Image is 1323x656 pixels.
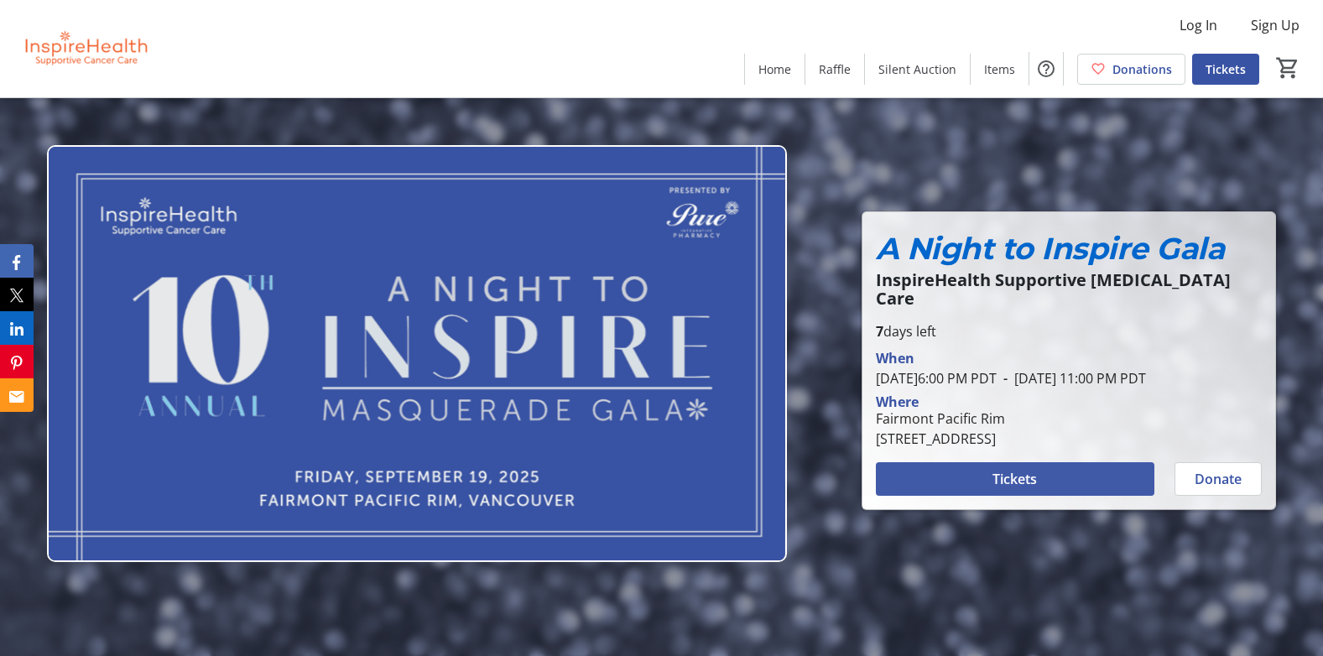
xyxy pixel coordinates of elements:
span: Tickets [1206,60,1246,78]
p: InspireHealth Supportive [MEDICAL_DATA] Care [876,271,1262,308]
p: days left [876,321,1262,341]
span: Home [758,60,791,78]
a: Home [745,54,805,85]
button: Tickets [876,462,1154,496]
button: Log In [1166,12,1231,39]
span: Silent Auction [878,60,956,78]
a: Raffle [805,54,864,85]
span: [DATE] 6:00 PM PDT [876,369,997,388]
em: A Night to Inspire Gala [876,230,1225,267]
a: Donations [1077,54,1185,85]
div: When [876,348,914,368]
div: Fairmont Pacific Rim [876,409,1005,429]
a: Tickets [1192,54,1259,85]
div: [STREET_ADDRESS] [876,429,1005,449]
a: Items [971,54,1029,85]
button: Cart [1273,53,1303,83]
img: InspireHealth Supportive Cancer Care's Logo [10,7,159,91]
button: Help [1029,52,1063,86]
span: - [997,369,1014,388]
span: Donations [1112,60,1172,78]
span: Sign Up [1251,15,1300,35]
span: Items [984,60,1015,78]
span: Donate [1195,469,1242,489]
img: Campaign CTA Media Photo [47,145,787,561]
span: [DATE] 11:00 PM PDT [997,369,1146,388]
button: Sign Up [1237,12,1313,39]
a: Silent Auction [865,54,970,85]
span: Tickets [992,469,1037,489]
div: Where [876,395,919,409]
button: Donate [1175,462,1262,496]
span: Raffle [819,60,851,78]
span: Log In [1180,15,1217,35]
span: 7 [876,322,883,341]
